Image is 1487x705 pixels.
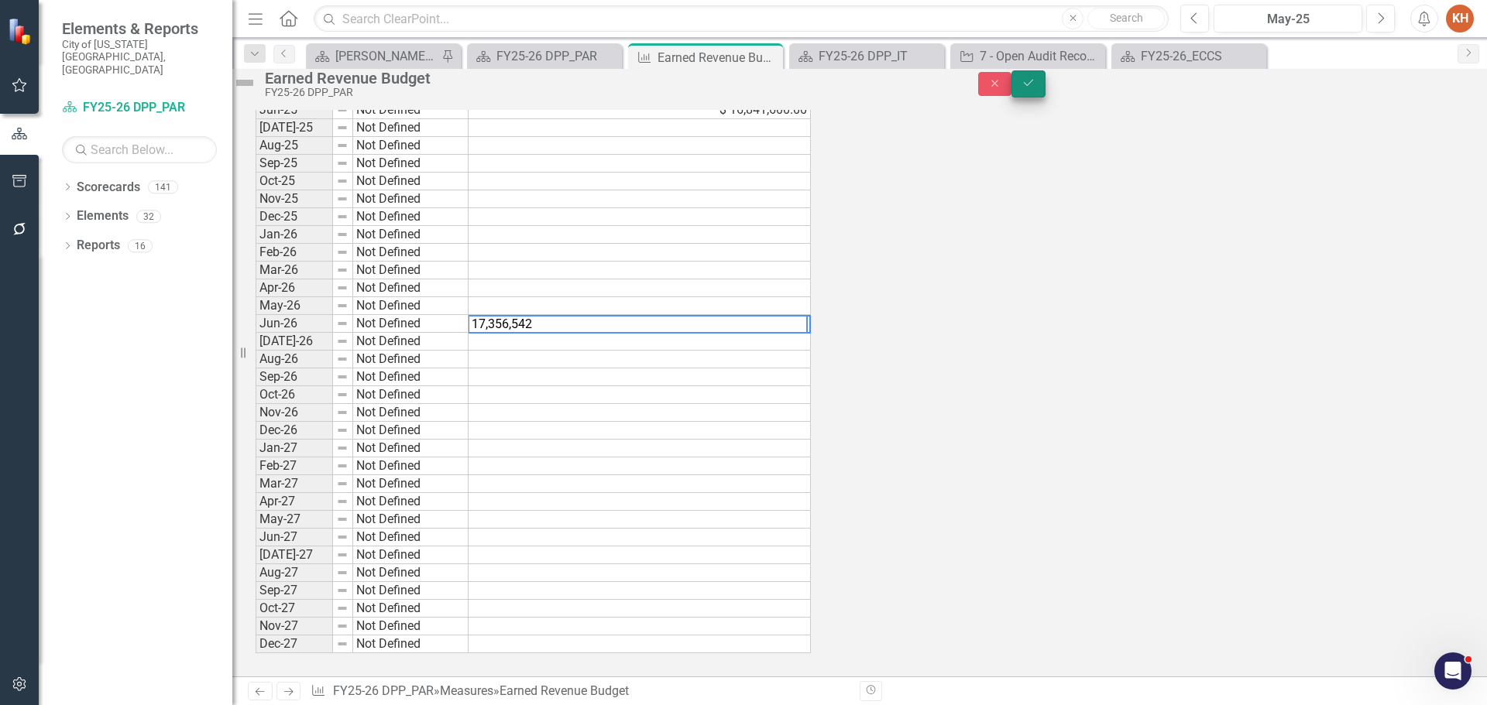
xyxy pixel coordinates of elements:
button: Search [1087,8,1165,29]
a: Scorecards [77,179,140,197]
td: Nov-27 [256,618,333,635]
img: 8DAGhfEEPCf229AAAAAElFTkSuQmCC [336,121,349,134]
a: FY25-26 DPP_PAR [333,683,434,698]
td: Oct-26 [256,386,333,404]
input: Search ClearPoint... [314,5,1169,33]
td: Not Defined [353,173,469,190]
td: Sep-25 [256,155,333,173]
div: Earned Revenue Budget [658,48,779,67]
img: 8DAGhfEEPCf229AAAAAElFTkSuQmCC [336,282,349,294]
div: FY25-26 DPP_PAR [265,87,947,98]
a: FY25-26_ECCS [1115,46,1262,66]
td: Dec-25 [256,208,333,226]
td: Jun-27 [256,529,333,546]
a: FY25-26 DPP_PAR [62,99,217,117]
td: Sep-27 [256,582,333,600]
td: Not Defined [353,208,469,226]
td: Not Defined [353,155,469,173]
img: Not Defined [232,70,257,95]
img: 8DAGhfEEPCf229AAAAAElFTkSuQmCC [336,513,349,525]
td: [DATE]-27 [256,546,333,564]
img: 8DAGhfEEPCf229AAAAAElFTkSuQmCC [336,335,349,347]
iframe: Intercom live chat [1434,652,1472,690]
img: 8DAGhfEEPCf229AAAAAElFTkSuQmCC [336,638,349,650]
td: [DATE]-26 [256,333,333,351]
td: Not Defined [353,582,469,600]
span: Search [1110,12,1143,24]
td: Not Defined [353,351,469,368]
td: Not Defined [353,404,469,422]
td: Jun-25 [256,101,333,119]
div: FY25-26_ECCS [1141,46,1262,66]
td: Not Defined [353,333,469,351]
img: 8DAGhfEEPCf229AAAAAElFTkSuQmCC [336,495,349,508]
td: Jan-26 [256,226,333,244]
td: Not Defined [353,119,469,137]
td: Dec-26 [256,422,333,440]
button: KH [1446,5,1474,33]
td: Aug-26 [256,351,333,368]
a: [PERSON_NAME]'s Home [310,46,438,66]
img: 8DAGhfEEPCf229AAAAAElFTkSuQmCC [336,228,349,241]
td: Not Defined [353,564,469,582]
a: Elements [77,207,129,225]
td: Oct-25 [256,173,333,190]
img: 8DAGhfEEPCf229AAAAAElFTkSuQmCC [336,477,349,490]
div: Earned Revenue Budget [265,70,947,87]
td: Not Defined [353,244,469,262]
button: May-25 [1214,5,1362,33]
img: 8DAGhfEEPCf229AAAAAElFTkSuQmCC [336,442,349,454]
a: Measures [440,683,493,698]
a: FY25-26 DPP_IT [793,46,940,66]
div: FY25-26 DPP_PAR [496,46,618,66]
td: Not Defined [353,529,469,546]
img: 8DAGhfEEPCf229AAAAAElFTkSuQmCC [336,424,349,436]
img: 8DAGhfEEPCf229AAAAAElFTkSuQmCC [336,388,349,401]
img: 8DAGhfEEPCf229AAAAAElFTkSuQmCC [336,584,349,597]
img: 8DAGhfEEPCf229AAAAAElFTkSuQmCC [336,317,349,330]
td: Feb-27 [256,457,333,475]
td: Not Defined [353,262,469,279]
img: 8DAGhfEEPCf229AAAAAElFTkSuQmCC [336,299,349,312]
img: 8DAGhfEEPCf229AAAAAElFTkSuQmCC [336,353,349,365]
td: Not Defined [353,279,469,297]
td: Oct-27 [256,600,333,618]
td: Aug-25 [256,137,333,155]
img: 8DAGhfEEPCf229AAAAAElFTkSuQmCC [336,549,349,561]
img: ClearPoint Strategy [8,17,35,44]
td: Not Defined [353,422,469,440]
td: Not Defined [353,440,469,457]
td: Mar-26 [256,262,333,279]
input: Search Below... [62,136,217,163]
td: Apr-26 [256,279,333,297]
a: FY25-26 DPP_PAR [471,46,618,66]
img: 8DAGhfEEPCf229AAAAAElFTkSuQmCC [336,566,349,579]
small: City of [US_STATE][GEOGRAPHIC_DATA], [GEOGRAPHIC_DATA] [62,38,217,76]
td: Jun-26 [256,315,333,333]
img: 8DAGhfEEPCf229AAAAAElFTkSuQmCC [336,602,349,614]
td: Not Defined [353,493,469,511]
td: Nov-26 [256,404,333,422]
div: May-25 [1219,10,1357,29]
img: 8DAGhfEEPCf229AAAAAElFTkSuQmCC [336,620,349,632]
td: Not Defined [353,368,469,386]
div: » » [311,683,848,700]
td: Nov-25 [256,190,333,208]
td: Feb-26 [256,244,333,262]
img: 8DAGhfEEPCf229AAAAAElFTkSuQmCC [336,175,349,187]
td: Not Defined [353,226,469,244]
img: 8DAGhfEEPCf229AAAAAElFTkSuQmCC [336,139,349,152]
td: Not Defined [353,475,469,493]
td: Sep-26 [256,368,333,386]
img: 8DAGhfEEPCf229AAAAAElFTkSuQmCC [336,460,349,472]
td: Not Defined [353,600,469,618]
td: Not Defined [353,386,469,404]
td: May-26 [256,297,333,315]
div: 7 - Open Audit Recommendations - Audit of Select Cybersecurity Controls [980,46,1101,66]
img: 8DAGhfEEPCf229AAAAAElFTkSuQmCC [336,210,349,223]
img: 8DAGhfEEPCf229AAAAAElFTkSuQmCC [336,157,349,169]
td: Not Defined [353,635,469,653]
td: [DATE]-25 [256,119,333,137]
td: Not Defined [353,315,469,333]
